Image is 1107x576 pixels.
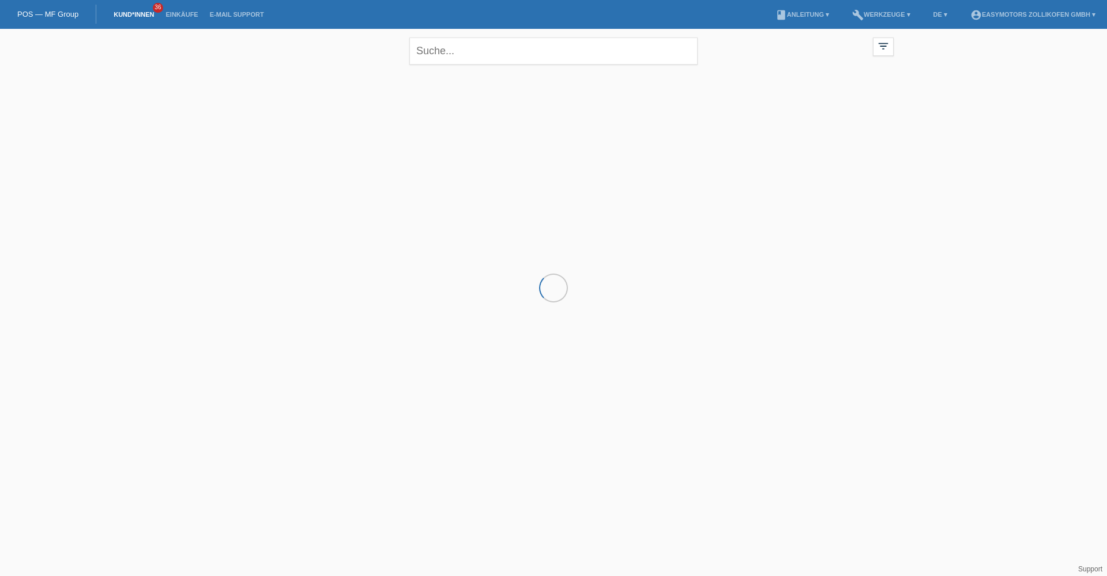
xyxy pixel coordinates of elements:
[153,3,163,13] span: 36
[775,9,787,21] i: book
[1078,565,1102,573] a: Support
[928,11,953,18] a: DE ▾
[852,9,864,21] i: build
[970,9,982,21] i: account_circle
[204,11,270,18] a: E-Mail Support
[160,11,204,18] a: Einkäufe
[846,11,916,18] a: buildWerkzeuge ▾
[108,11,160,18] a: Kund*innen
[877,40,890,53] i: filter_list
[17,10,78,18] a: POS — MF Group
[409,38,698,65] input: Suche...
[770,11,835,18] a: bookAnleitung ▾
[965,11,1101,18] a: account_circleEasymotors Zollikofen GmbH ▾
